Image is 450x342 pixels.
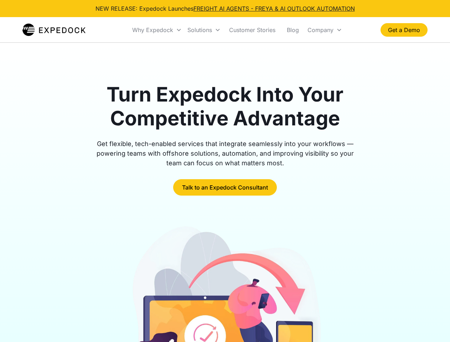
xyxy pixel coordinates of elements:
[281,18,305,42] a: Blog
[22,23,86,37] a: home
[414,308,450,342] iframe: Chat Widget
[129,18,185,42] div: Why Expedock
[88,139,362,168] div: Get flexible, tech-enabled services that integrate seamlessly into your workflows — powering team...
[305,18,345,42] div: Company
[381,23,428,37] a: Get a Demo
[22,23,86,37] img: Expedock Logo
[193,5,355,12] a: FREIGHT AI AGENTS - FREYA & AI OUTLOOK AUTOMATION
[95,4,355,13] div: NEW RELEASE: Expedock Launches
[88,83,362,130] h1: Turn Expedock Into Your Competitive Advantage
[185,18,223,42] div: Solutions
[187,26,212,33] div: Solutions
[223,18,281,42] a: Customer Stories
[173,179,277,196] a: Talk to an Expedock Consultant
[307,26,333,33] div: Company
[132,26,173,33] div: Why Expedock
